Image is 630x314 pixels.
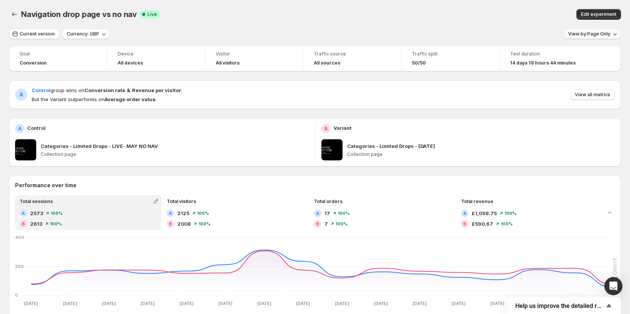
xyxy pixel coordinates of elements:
[463,222,466,226] h2: B
[20,91,23,99] h2: A
[575,92,610,98] span: View all metrics
[515,301,613,310] button: Show survey - Help us improve the detailed report for A/B campaigns
[335,301,349,306] text: [DATE]
[604,277,622,295] div: Open Intercom Messenger
[63,301,77,306] text: [DATE]
[472,220,493,228] span: £590.67
[177,220,191,228] span: 2008
[15,139,36,160] img: Categories - Limited Drops - LIVE- MAY NO NAV
[564,29,621,39] button: View by:Page Only
[412,51,489,57] span: Traffic split
[576,9,621,20] button: Edit experiment
[568,31,610,37] span: View by: Page Only
[177,209,189,217] span: 2125
[141,301,155,306] text: [DATE]
[197,211,209,215] span: 100 %
[20,60,47,66] span: Conversion
[412,50,489,67] a: Traffic split50/50
[62,29,110,39] button: Currency: GBP
[32,87,182,93] span: group wins on .
[41,151,309,157] p: Collection page
[51,211,63,215] span: 100 %
[9,29,59,39] button: Current version
[118,50,194,67] a: DeviceAll devices
[132,87,181,93] strong: Revenue per visitor
[85,87,125,93] strong: Conversion rate
[15,235,24,240] text: 400
[169,211,172,215] h2: A
[20,199,53,204] span: Total sessions
[30,209,43,217] span: 2573
[27,124,46,132] p: Control
[490,301,504,306] text: [DATE]
[118,60,143,66] h4: All devices
[314,51,390,57] span: Traffic source
[148,11,157,17] span: Live
[41,142,158,150] p: Categories - Limited Drops - LIVE- MAY NO NAV
[22,222,25,226] h2: B
[581,11,616,17] span: Edit experiment
[15,182,615,189] h2: Performance over time
[412,60,426,66] span: 50/50
[510,60,576,66] span: 14 days 19 hours 44 minutes
[510,51,587,57] span: Test duration
[9,9,20,20] button: Back
[314,50,390,67] a: Traffic sourceAll sources
[324,126,327,132] h2: B
[167,199,196,204] span: Total visitors
[335,222,347,226] span: 100 %
[67,31,99,37] span: Currency: GBP
[32,87,51,93] span: Control
[15,292,18,298] text: 0
[324,209,330,217] span: 17
[104,96,155,102] strong: Average order value
[32,95,182,103] span: But the Variant outperforms on .
[510,50,587,67] a: Test duration14 days 19 hours 44 minutes
[198,222,211,226] span: 100 %
[216,51,292,57] span: Visitor
[316,222,319,226] h2: B
[18,126,22,132] h2: A
[316,211,319,215] h2: A
[504,211,516,215] span: 100 %
[604,207,615,218] button: Collapse chart
[216,60,240,66] h4: All visitors
[347,151,615,157] p: Collection page
[127,87,131,93] strong: &
[24,301,38,306] text: [DATE]
[216,50,292,67] a: VisitorAll visitors
[314,199,343,204] span: Total orders
[413,301,427,306] text: [DATE]
[374,301,388,306] text: [DATE]
[515,302,604,309] span: Help us improve the detailed report for A/B campaigns
[463,211,466,215] h2: A
[218,301,232,306] text: [DATE]
[21,10,137,19] span: Navigation drop page vs no nav
[20,50,96,67] a: GoalConversion
[501,222,513,226] span: 100 %
[461,199,493,204] span: Total revenue
[321,139,343,160] img: Categories - Limited Drops - 11JUL25
[30,220,42,228] span: 2613
[333,124,352,132] p: Variant
[338,211,350,215] span: 100 %
[570,89,615,100] button: View all metrics
[452,301,466,306] text: [DATE]
[169,222,172,226] h2: B
[50,222,62,226] span: 100 %
[20,51,96,57] span: Goal
[20,31,55,37] span: Current version
[257,301,271,306] text: [DATE]
[102,301,116,306] text: [DATE]
[296,301,310,306] text: [DATE]
[472,209,497,217] span: £1,098.75
[180,301,194,306] text: [DATE]
[118,51,194,57] span: Device
[324,220,328,228] span: 7
[15,264,24,269] text: 200
[314,60,340,66] h4: All sources
[347,142,435,150] p: Categories - Limited Drops - [DATE]
[22,211,25,215] h2: A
